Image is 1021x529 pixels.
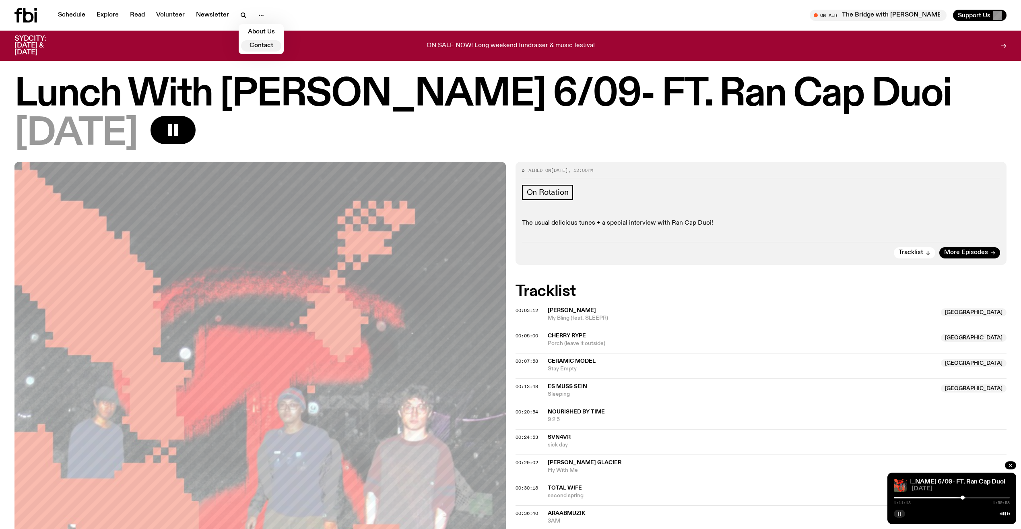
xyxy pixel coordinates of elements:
[568,167,593,174] span: , 12:00pm
[548,384,587,389] span: Es Muss Sein
[516,384,538,389] button: 00:13:48
[516,434,538,440] span: 00:24:53
[516,435,538,440] button: 00:24:53
[899,250,923,256] span: Tracklist
[894,247,935,258] button: Tracklist
[516,485,538,491] span: 00:30:18
[912,486,1010,492] span: [DATE]
[548,485,582,491] span: Total Wife
[548,308,596,313] span: [PERSON_NAME]
[548,416,1007,424] span: 9 2 5
[993,501,1010,505] span: 1:59:58
[516,461,538,465] button: 00:29:02
[958,12,990,19] span: Support Us
[151,10,190,21] a: Volunteer
[528,167,551,174] span: Aired on
[516,410,538,414] button: 00:20:54
[548,340,936,347] span: Porch (leave it outside)
[241,40,281,52] a: Contact
[941,308,1007,316] span: [GEOGRAPHIC_DATA]
[894,501,911,505] span: 1:11:13
[241,27,281,38] a: About Us
[953,10,1007,21] button: Support Us
[548,434,571,440] span: svn4vr
[944,250,988,256] span: More Episodes
[14,35,66,56] h3: SYDCITY: [DATE] & [DATE]
[14,116,138,152] span: [DATE]
[191,10,234,21] a: Newsletter
[92,10,124,21] a: Explore
[810,10,947,21] button: On AirThe Bridge with [PERSON_NAME]
[522,219,1000,227] p: The usual delicious tunes + a special interview with Ran Cap Duoi!
[516,510,538,517] span: 00:36:40
[516,359,538,364] button: 00:07:58
[427,42,595,50] p: ON SALE NOW! Long weekend fundraiser & music festival
[516,358,538,364] span: 00:07:58
[516,459,538,466] span: 00:29:02
[548,314,936,322] span: My Bling (feat. SLEEPR)
[548,409,605,415] span: Nourished By Time
[516,308,538,313] button: 00:03:12
[516,334,538,338] button: 00:05:00
[548,517,1007,525] span: 3AM
[941,334,1007,342] span: [GEOGRAPHIC_DATA]
[516,284,1007,299] h2: Tracklist
[516,511,538,516] button: 00:36:40
[548,365,936,373] span: Stay Empty
[941,384,1007,393] span: [GEOGRAPHIC_DATA]
[516,383,538,390] span: 00:13:48
[548,492,1007,500] span: second spring
[527,188,569,197] span: On Rotation
[516,307,538,314] span: 00:03:12
[548,467,1007,474] span: Fly With Me
[939,247,1000,258] a: More Episodes
[548,358,596,364] span: Ceramic Model
[848,479,1005,485] a: Lunch With [PERSON_NAME] 6/09- FT. Ran Cap Duoi
[548,333,586,339] span: Cherry Rype
[548,460,621,465] span: [PERSON_NAME] Glacier
[516,333,538,339] span: 00:05:00
[522,185,573,200] a: On Rotation
[548,391,936,398] span: Sleeping
[53,10,90,21] a: Schedule
[551,167,568,174] span: [DATE]
[941,359,1007,367] span: [GEOGRAPHIC_DATA]
[516,409,538,415] span: 00:20:54
[548,441,1007,449] span: sick day
[14,76,1007,113] h1: Lunch With [PERSON_NAME] 6/09- FT. Ran Cap Duoi
[548,510,585,516] span: AraabMuzik
[516,486,538,490] button: 00:30:18
[125,10,150,21] a: Read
